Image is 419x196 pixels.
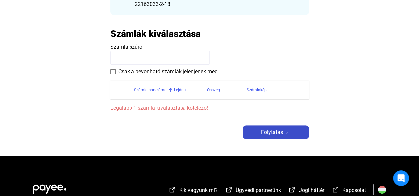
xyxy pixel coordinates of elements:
div: Összeg [207,86,247,94]
div: Összeg [207,86,220,94]
img: external-link-white [168,186,176,193]
img: external-link-white [225,186,233,193]
img: white-payee-white-dot.svg [33,181,66,194]
button: Folytatásarrow-right-white [243,125,309,139]
span: Jogi háttér [299,187,324,193]
img: external-link-white [288,186,296,193]
span: Kik vagyunk mi? [179,187,218,193]
span: Ügyvédi partnerünk [236,187,281,193]
img: HU.svg [378,186,386,194]
img: external-link-white [332,186,340,193]
span: Kapcsolat [342,187,366,193]
div: Számla sorszáma [134,86,174,94]
h2: Számlák kiválasztása [110,28,201,40]
div: Számlakép [247,86,267,94]
div: Számla sorszáma [134,86,167,94]
div: Lejárat [174,86,186,94]
div: Számlakép [247,86,301,94]
span: Számla szűrő [110,44,142,50]
div: Lejárat [174,86,207,94]
div: Open Intercom Messenger [393,170,409,186]
span: Legalább 1 számla kiválasztása kötelező! [110,104,309,112]
img: arrow-right-white [283,131,291,134]
a: external-link-whiteKapcsolat [332,188,366,194]
a: external-link-whiteÜgyvédi partnerünk [225,188,281,194]
div: 22163033-2-13 [135,0,299,8]
a: external-link-whiteJogi háttér [288,188,324,194]
span: Csak a bevonható számlák jelenjenek meg [118,68,218,76]
span: Folytatás [261,128,283,136]
a: external-link-whiteKik vagyunk mi? [168,188,218,194]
